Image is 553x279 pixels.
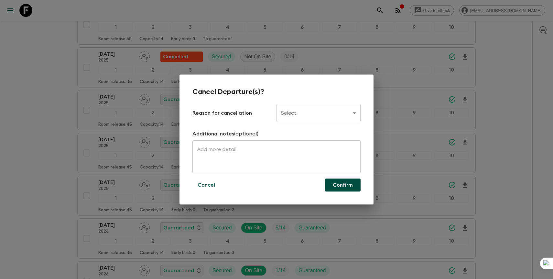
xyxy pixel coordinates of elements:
[198,181,215,189] p: Cancel
[192,179,220,192] button: Cancel
[192,109,276,117] p: Reason for cancellation
[192,130,234,138] p: Additional notes
[325,179,361,192] button: Confirm
[192,87,361,96] h2: Cancel Departure(s)?
[281,109,350,117] p: Select
[234,130,258,138] p: (optional)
